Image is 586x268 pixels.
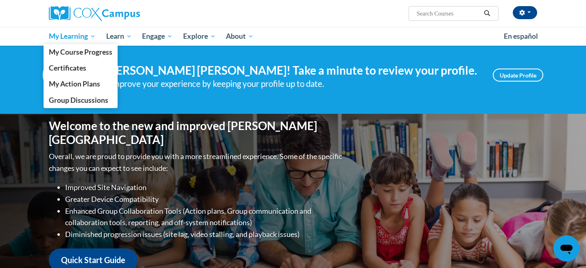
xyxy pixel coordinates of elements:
a: My Learning [44,27,101,46]
span: My Learning [49,31,96,41]
a: My Course Progress [44,44,118,60]
a: Engage [137,27,178,46]
img: Profile Image [43,57,79,93]
span: Group Discussions [49,96,108,104]
span: Learn [106,31,132,41]
img: Cox Campus [49,6,140,21]
a: About [221,27,259,46]
span: En español [504,32,538,40]
div: Help improve your experience by keeping your profile up to date. [92,77,481,91]
span: My Course Progress [49,48,112,56]
span: My Action Plans [49,80,100,88]
li: Greater Device Compatibility [65,193,344,205]
li: Diminished progression issues (site lag, video stalling, and playback issues) [65,228,344,240]
span: Certificates [49,64,86,72]
a: En español [499,28,543,45]
button: Account Settings [513,6,537,19]
button: Search [481,9,493,18]
iframe: Button to launch messaging window [553,235,579,261]
h4: Hi [PERSON_NAME] [PERSON_NAME]! Take a minute to review your profile. [92,64,481,78]
input: Search Courses [416,9,481,18]
a: My Action Plans [44,76,118,92]
p: Overall, we are proud to provide you with a more streamlined experience. Some of the specific cha... [49,151,344,174]
span: Engage [142,31,173,41]
a: Explore [178,27,221,46]
a: Cox Campus [49,6,203,21]
a: Group Discussions [44,92,118,108]
a: Certificates [44,60,118,76]
li: Enhanced Group Collaboration Tools (Action plans, Group communication and collaboration tools, re... [65,205,344,229]
a: Learn [101,27,137,46]
a: Update Profile [493,69,543,82]
li: Improved Site Navigation [65,182,344,193]
span: Explore [183,31,216,41]
span: About [226,31,254,41]
h1: Welcome to the new and improved [PERSON_NAME][GEOGRAPHIC_DATA] [49,119,344,146]
div: Main menu [37,27,549,46]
